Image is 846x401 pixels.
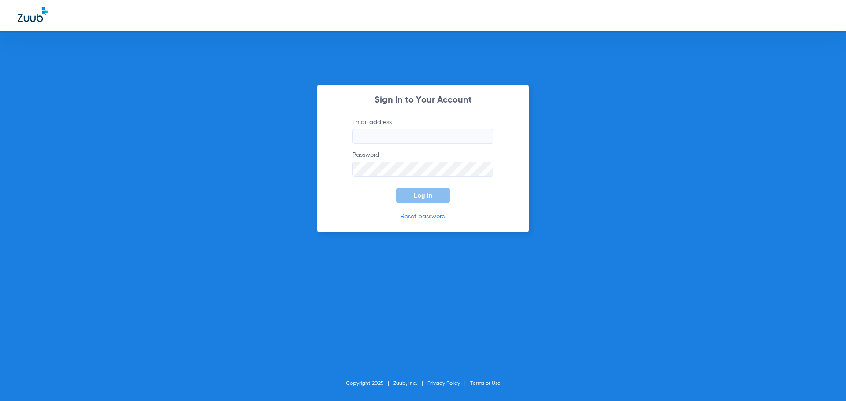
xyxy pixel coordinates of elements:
label: Email address [352,118,493,144]
h2: Sign In to Your Account [339,96,507,105]
input: Email address [352,129,493,144]
span: Log In [414,192,432,199]
li: Zuub, Inc. [393,379,427,388]
label: Password [352,151,493,177]
input: Password [352,162,493,177]
img: Zuub Logo [18,7,48,22]
a: Terms of Use [470,381,501,386]
li: Copyright 2025 [346,379,393,388]
button: Log In [396,188,450,203]
a: Privacy Policy [427,381,460,386]
a: Reset password [401,213,445,220]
